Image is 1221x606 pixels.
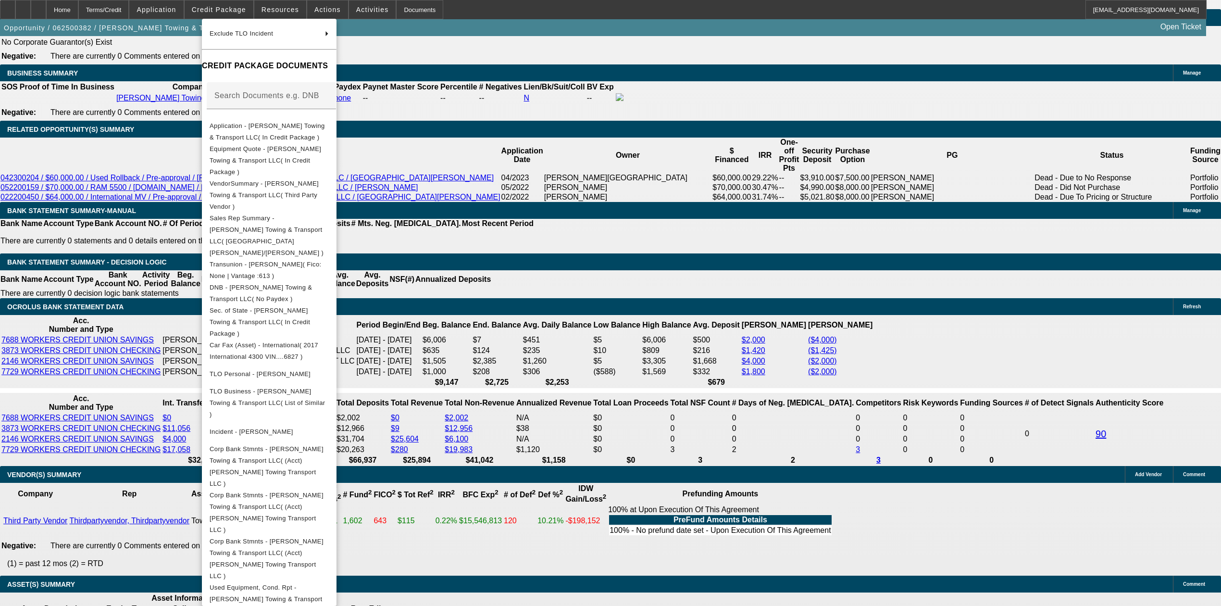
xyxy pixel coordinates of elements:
[202,385,336,420] button: TLO Business - Hudson Towing & Transport LLC( List of Similar )
[202,489,336,535] button: Corp Bank Stmnts - Hudson Towing & Transport LLC( (Acct) Hudson Towing Transport LLC )
[210,179,319,210] span: VendorSummary - [PERSON_NAME] Towing & Transport LLC( Third Party Vendor )
[210,445,324,487] span: Corp Bank Stmnts - [PERSON_NAME] Towing & Transport LLC( (Acct) [PERSON_NAME] Towing Transport LLC )
[210,122,325,140] span: Application - [PERSON_NAME] Towing & Transport LLC( In Credit Package )
[210,283,312,302] span: DNB - [PERSON_NAME] Towing & Transport LLC( No Paydex )
[210,306,310,337] span: Sec. of State - [PERSON_NAME] Towing & Transport LLC( In Credit Package )
[210,214,324,256] span: Sales Rep Summary - [PERSON_NAME] Towing & Transport LLC( [GEOGRAPHIC_DATA][PERSON_NAME]/[PERSON_...
[210,491,324,533] span: Corp Bank Stmnts - [PERSON_NAME] Towing & Transport LLC( (Acct) [PERSON_NAME] Towing Transport LLC )
[202,143,336,177] button: Equipment Quote - Hudson Towing & Transport LLC( In Credit Package )
[210,145,321,175] span: Equipment Quote - [PERSON_NAME] Towing & Transport LLC( In Credit Package )
[210,30,273,37] span: Exclude TLO Incident
[210,370,311,377] span: TLO Personal - [PERSON_NAME]
[202,60,336,72] h4: CREDIT PACKAGE DOCUMENTS
[202,535,336,581] button: Corp Bank Stmnts - Hudson Towing & Transport LLC( (Acct) Hudson Towing Transport LLC )
[202,420,336,443] button: Incident - Duprey, Corry
[202,212,336,258] button: Sales Rep Summary - Hudson Towing & Transport LLC( Haraden, Amanda/Bush, Dante )
[210,387,325,417] span: TLO Business - [PERSON_NAME] Towing & Transport LLC( List of Similar )
[214,91,319,99] mat-label: Search Documents e.g. DNB
[202,281,336,304] button: DNB - Hudson Towing & Transport LLC( No Paydex )
[202,443,336,489] button: Corp Bank Stmnts - Hudson Towing & Transport LLC( (Acct) Hudson Towing Transport LLC )
[202,362,336,385] button: TLO Personal - Duprey, Corry
[202,120,336,143] button: Application - Hudson Towing & Transport LLC( In Credit Package )
[202,304,336,339] button: Sec. of State - Hudson Towing & Transport LLC( In Credit Package )
[202,339,336,362] button: Car Fax (Asset) - International( 2017 International 4300 VIN....6827 )
[210,428,293,435] span: Incident - [PERSON_NAME]
[210,537,324,579] span: Corp Bank Stmnts - [PERSON_NAME] Towing & Transport LLC( (Acct) [PERSON_NAME] Towing Transport LLC )
[202,177,336,212] button: VendorSummary - Hudson Towing & Transport LLC( Third Party Vendor )
[210,260,322,279] span: Transunion - [PERSON_NAME]( Fico: None | Vantage :613 )
[202,258,336,281] button: Transunion - Duprey, Corry( Fico: None | Vantage :613 )
[210,341,318,360] span: Car Fax (Asset) - International( 2017 International 4300 VIN....6827 )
